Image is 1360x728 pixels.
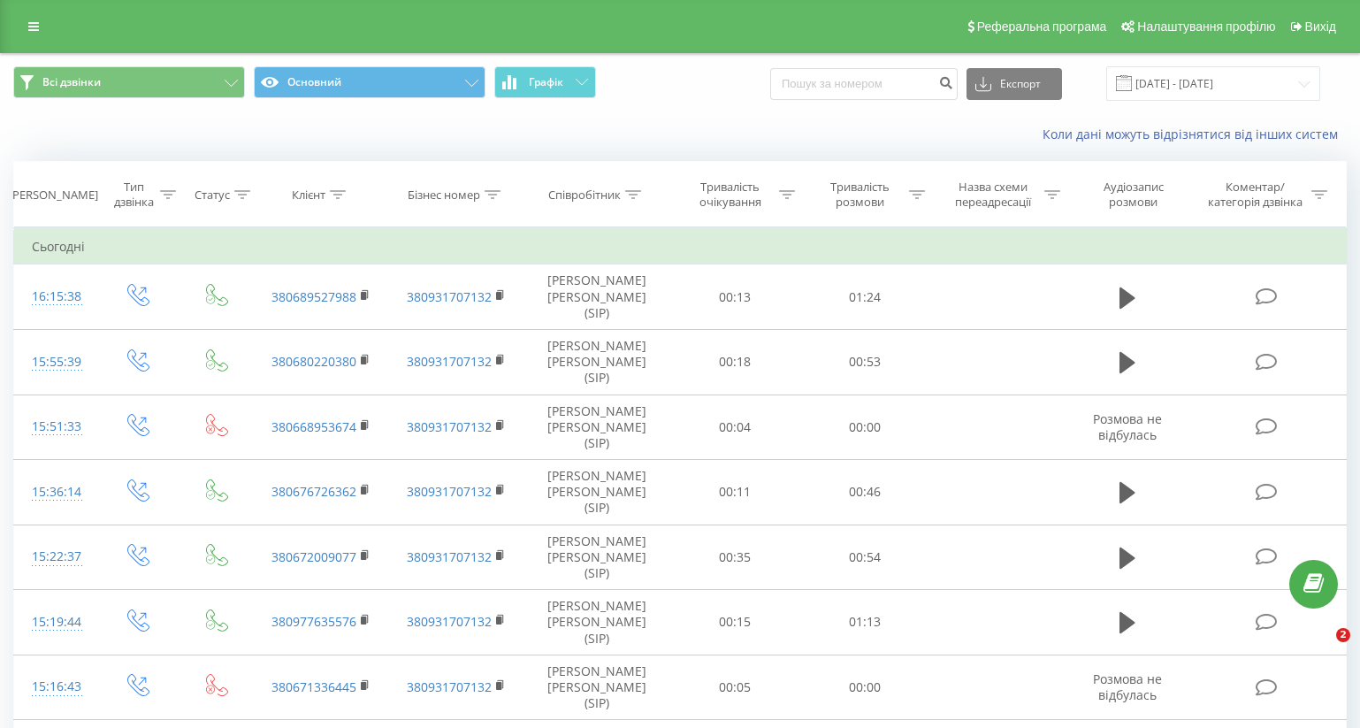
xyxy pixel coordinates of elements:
td: Сьогодні [14,229,1347,264]
td: 00:04 [669,395,799,460]
button: Основний [254,66,485,98]
a: 380672009077 [271,548,356,565]
a: 380977635576 [271,613,356,630]
div: 15:36:14 [32,475,80,510]
a: 380931707132 [407,548,492,565]
td: [PERSON_NAME] [PERSON_NAME] (SIP) [523,329,669,395]
div: Тип дзвінка [112,180,155,210]
td: 00:53 [799,329,929,395]
span: Всі дзвінки [42,75,101,89]
a: 380931707132 [407,288,492,305]
a: 380680220380 [271,353,356,370]
a: 380676726362 [271,483,356,500]
span: Вихід [1305,19,1336,34]
td: 01:13 [799,590,929,655]
td: 00:13 [669,264,799,330]
td: [PERSON_NAME] [PERSON_NAME] (SIP) [523,264,669,330]
a: 380931707132 [407,353,492,370]
div: 15:19:44 [32,605,80,640]
td: [PERSON_NAME] [PERSON_NAME] (SIP) [523,525,669,590]
td: 00:54 [799,525,929,590]
div: 16:15:38 [32,280,80,314]
button: Графік [494,66,596,98]
div: 15:55:39 [32,345,80,379]
span: Налаштування профілю [1137,19,1275,34]
span: 2 [1336,628,1350,642]
div: Статус [195,188,230,203]
div: 15:51:33 [32,410,80,444]
a: 380931707132 [407,418,492,435]
td: [PERSON_NAME] [PERSON_NAME] (SIP) [523,590,669,655]
td: 00:05 [669,655,799,720]
button: Експорт [967,68,1062,100]
a: 380931707132 [407,483,492,500]
td: 01:24 [799,264,929,330]
div: Бізнес номер [408,188,480,203]
td: 00:46 [799,460,929,525]
div: 15:22:37 [32,540,80,574]
td: 00:00 [799,395,929,460]
div: Тривалість очікування [685,180,775,210]
a: 380671336445 [271,678,356,695]
a: 380668953674 [271,418,356,435]
span: Реферальна програма [977,19,1107,34]
div: Тривалість розмови [815,180,905,210]
a: 380931707132 [407,613,492,630]
div: [PERSON_NAME] [9,188,98,203]
td: 00:15 [669,590,799,655]
div: Назва схеми переадресації [945,180,1040,210]
div: Коментар/категорія дзвінка [1203,180,1307,210]
a: 380689527988 [271,288,356,305]
td: 00:00 [799,655,929,720]
td: [PERSON_NAME] [PERSON_NAME] (SIP) [523,395,669,460]
div: Клієнт [292,188,325,203]
div: Аудіозапис розмови [1081,180,1185,210]
td: 00:35 [669,525,799,590]
button: Всі дзвінки [13,66,245,98]
td: 00:11 [669,460,799,525]
td: [PERSON_NAME] [PERSON_NAME] (SIP) [523,460,669,525]
td: 00:18 [669,329,799,395]
span: Розмова не відбулась [1093,410,1162,443]
iframe: Intercom live chat [1300,628,1342,671]
input: Пошук за номером [770,68,958,100]
span: Розмова не відбулась [1093,671,1162,703]
a: 380931707132 [407,678,492,695]
div: Співробітник [548,188,621,203]
span: Графік [529,76,563,88]
a: Коли дані можуть відрізнятися вiд інших систем [1043,126,1347,142]
div: 15:16:43 [32,670,80,704]
td: [PERSON_NAME] [PERSON_NAME] (SIP) [523,655,669,720]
